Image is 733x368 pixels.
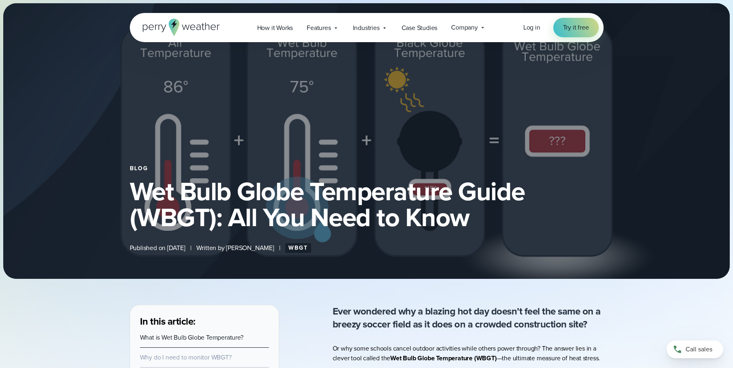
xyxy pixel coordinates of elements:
h3: In this article: [140,315,269,328]
a: Why do I need to monitor WBGT? [140,353,232,362]
span: Published on [DATE] [130,243,185,253]
a: WBGT [285,243,311,253]
span: | [190,243,191,253]
p: Ever wondered why a blazing hot day doesn’t feel the same on a breezy soccer field as it does on ... [333,305,604,331]
a: Try it free [553,18,599,37]
span: Written by [PERSON_NAME] [196,243,274,253]
h1: Wet Bulb Globe Temperature Guide (WBGT): All You Need to Know [130,178,604,230]
a: How it Works [250,19,300,36]
span: Case Studies [402,23,438,33]
a: What is Wet Bulb Globe Temperature? [140,333,243,342]
span: Features [307,23,331,33]
a: Call sales [666,340,723,358]
strong: Wet Bulb Globe Temperature (WBGT) [390,353,497,363]
a: Case Studies [395,19,445,36]
span: Industries [353,23,380,33]
a: Log in [523,23,540,32]
p: Or why some schools cancel outdoor activities while others power through? The answer lies in a cl... [333,344,604,363]
div: Blog [130,165,604,172]
span: | [279,243,280,253]
span: How it Works [257,23,293,33]
span: Call sales [686,344,712,354]
span: Company [451,23,478,32]
span: Try it free [563,23,589,32]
